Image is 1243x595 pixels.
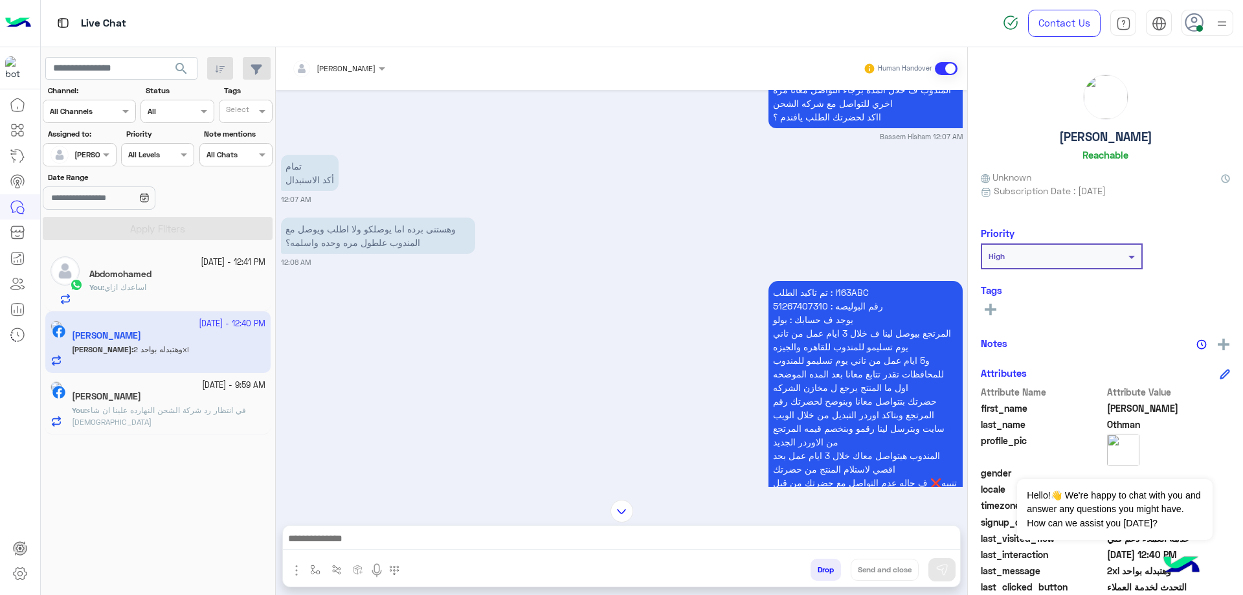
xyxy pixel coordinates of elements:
span: search [174,61,189,76]
small: Bassem Hisham 12:07 AM [880,131,963,142]
span: Othman [1107,418,1231,431]
img: tab [1152,16,1167,31]
span: last_interaction [981,548,1104,561]
img: Logo [5,10,31,37]
span: profile_pic [981,434,1104,464]
button: Send and close [851,559,919,581]
h6: Priority [981,227,1014,239]
button: select flow [305,559,326,580]
span: Subscription Date : [DATE] [994,184,1106,197]
h6: Tags [981,284,1230,296]
small: [DATE] - 12:41 PM [201,256,265,269]
button: search [166,57,197,85]
span: [PERSON_NAME] [317,63,375,73]
img: tab [1116,16,1131,31]
span: اساعدك ازاي [104,282,146,292]
p: Live Chat [81,15,126,32]
label: Status [146,85,212,96]
span: Ahmed [1107,401,1231,415]
img: 713415422032625 [5,56,28,80]
img: defaultAdmin.png [50,146,69,164]
span: You [72,405,85,415]
img: send attachment [289,563,304,578]
small: Human Handover [878,63,932,74]
span: last_name [981,418,1104,431]
span: 2025-09-22T09:40:06.349Z [1107,548,1231,561]
img: select flow [310,565,320,575]
img: hulul-logo.png [1159,543,1204,589]
button: Trigger scenario [326,559,348,580]
h6: Reachable [1082,149,1128,161]
span: Attribute Value [1107,385,1231,399]
img: picture [50,381,62,393]
span: last_message [981,564,1104,578]
span: Attribute Name [981,385,1104,399]
img: tab [55,15,71,31]
h6: Notes [981,337,1007,349]
img: make a call [389,565,399,576]
img: create order [353,565,363,575]
span: timezone [981,499,1104,512]
span: في انتظار رد شركة الشحن النهارده علينا ان شاء الله [72,405,246,427]
img: scroll [610,500,633,522]
small: 12:07 AM [281,194,311,205]
a: tab [1110,10,1136,37]
img: picture [1107,434,1139,466]
span: You [89,282,102,292]
span: last_clicked_button [981,580,1104,594]
button: Apply Filters [43,217,273,240]
span: gender [981,466,1104,480]
b: : [72,405,87,415]
b: : [89,282,104,292]
img: spinner [1003,15,1018,30]
img: profile [1214,16,1230,32]
img: Trigger scenario [331,565,342,575]
img: send voice note [369,563,385,578]
img: Facebook [52,386,65,399]
span: signup_date [981,515,1104,529]
h6: Attributes [981,367,1027,379]
h5: Asmaa Anas [72,391,141,402]
span: Hello!👋 We're happy to chat with you and answer any questions you might have. How can we assist y... [1017,479,1212,540]
h5: [PERSON_NAME] [1059,129,1152,144]
img: defaultAdmin.png [50,256,80,286]
small: 12:08 AM [281,257,311,267]
h5: Abdomohamed [89,269,151,280]
p: 17/9/2025, 12:07 AM [281,155,339,191]
img: notes [1196,339,1207,350]
img: WhatsApp [70,278,83,291]
label: Date Range [48,172,193,183]
span: Unknown [981,170,1031,184]
label: Note mentions [204,128,271,140]
span: last_visited_flow [981,532,1104,545]
button: create order [348,559,369,580]
p: 17/9/2025, 12:08 AM [281,218,475,254]
p: 17/9/2025, 12:10 AM [768,281,963,521]
img: picture [1084,75,1128,119]
label: Tags [224,85,271,96]
img: send message [935,563,948,576]
div: Select [224,104,249,118]
label: Priority [126,128,193,140]
span: first_name [981,401,1104,415]
label: Assigned to: [48,128,115,140]
span: locale [981,482,1104,496]
img: add [1218,339,1229,350]
span: التحدث لخدمة العملاء [1107,580,1231,594]
label: Channel: [48,85,135,96]
a: Contact Us [1028,10,1101,37]
button: Drop [811,559,841,581]
span: وهتبدله بواحد 2xl [1107,564,1231,578]
small: [DATE] - 9:59 AM [202,379,265,392]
